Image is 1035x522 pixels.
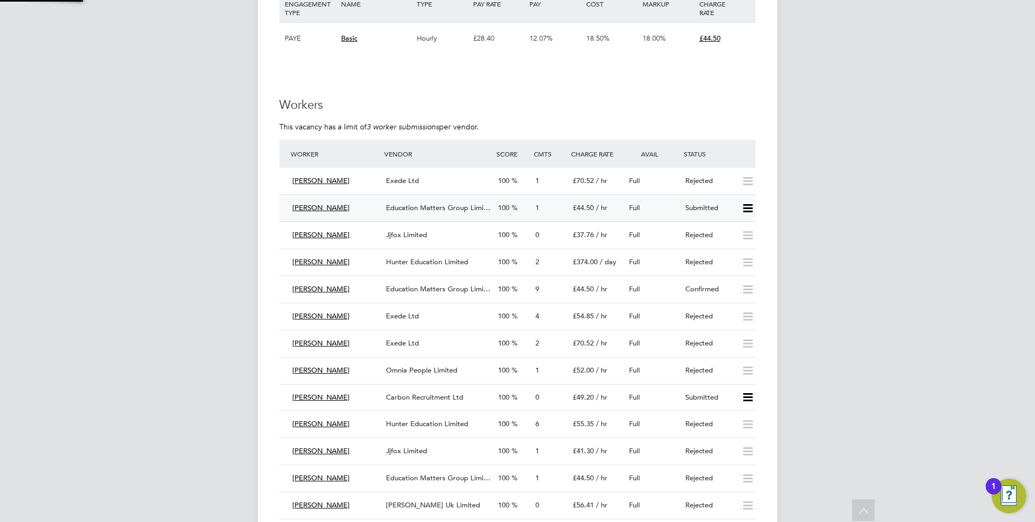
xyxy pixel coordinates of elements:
span: 100 [498,203,509,212]
span: 100 [498,473,509,482]
span: £70.52 [573,338,594,348]
div: Hourly [414,23,470,54]
div: £28.40 [470,23,527,54]
div: Rejected [681,335,737,353]
span: Full [629,473,640,482]
span: / hr [596,203,607,212]
span: Omnia People Limited [386,366,457,375]
span: [PERSON_NAME] [292,446,350,455]
span: 100 [498,366,509,375]
div: Rejected [681,253,737,271]
span: Full [629,500,640,510]
span: [PERSON_NAME] [292,203,350,212]
span: Full [629,446,640,455]
span: Education Matters Group Limi… [386,203,490,212]
div: Confirmed [681,280,737,298]
span: Exede Ltd [386,176,419,185]
span: £44.50 [573,473,594,482]
span: 1 [535,203,539,212]
button: Open Resource Center, 1 new notification [992,479,1026,513]
span: / hr [596,284,607,293]
div: Rejected [681,172,737,190]
span: 0 [535,230,539,239]
div: Submitted [681,199,737,217]
span: [PERSON_NAME] [292,366,350,375]
span: £70.52 [573,176,594,185]
span: 1 [535,176,539,185]
span: / hr [596,473,607,482]
span: 100 [498,230,509,239]
span: / hr [596,366,607,375]
span: [PERSON_NAME] [292,230,350,239]
div: Rejected [681,469,737,487]
span: Education Matters Group Limi… [386,284,490,293]
div: Rejected [681,415,737,433]
span: £37.76 [573,230,594,239]
div: Rejected [681,362,737,380]
span: 0 [535,500,539,510]
span: Exede Ltd [386,338,419,348]
span: £52.00 [573,366,594,375]
span: Hunter Education Limited [386,419,468,428]
p: This vacancy has a limit of per vendor. [279,122,756,132]
div: Worker [288,144,382,164]
span: 100 [498,284,509,293]
span: Full [629,284,640,293]
span: [PERSON_NAME] [292,338,350,348]
span: 9 [535,284,539,293]
span: 100 [498,500,509,510]
span: Full [629,230,640,239]
span: £44.50 [573,203,594,212]
span: £44.50 [573,284,594,293]
span: 100 [498,419,509,428]
span: 100 [498,176,509,185]
span: [PERSON_NAME] [292,419,350,428]
span: / hr [596,393,607,402]
div: Submitted [681,389,737,407]
span: Exede Ltd [386,311,419,321]
span: Full [629,257,640,266]
span: [PERSON_NAME] [292,500,350,510]
em: 3 worker submissions [366,122,439,132]
span: / hr [596,230,607,239]
span: £44.50 [699,34,720,43]
span: 100 [498,338,509,348]
div: Score [494,144,531,164]
span: 1 [535,473,539,482]
span: 18.50% [586,34,610,43]
div: Avail [625,144,681,164]
h3: Workers [279,97,756,113]
span: £56.41 [573,500,594,510]
div: Rejected [681,442,737,460]
div: Charge Rate [568,144,625,164]
span: / hr [596,446,607,455]
span: / hr [596,338,607,348]
span: 6 [535,419,539,428]
span: Full [629,338,640,348]
span: £54.85 [573,311,594,321]
div: Vendor [382,144,494,164]
span: / hr [596,419,607,428]
span: 1 [535,366,539,375]
span: Full [629,311,640,321]
div: PAYE [282,23,338,54]
span: 18.00% [643,34,666,43]
div: Rejected [681,308,737,325]
span: Full [629,176,640,185]
span: 2 [535,338,539,348]
span: [PERSON_NAME] [292,393,350,402]
span: [PERSON_NAME] [292,284,350,293]
span: Full [629,393,640,402]
span: Basic [341,34,357,43]
div: Rejected [681,226,737,244]
span: Education Matters Group Limi… [386,473,490,482]
span: Jjfox Limited [386,230,427,239]
span: £374.00 [573,257,598,266]
span: / day [600,257,617,266]
span: Full [629,419,640,428]
span: / hr [596,500,607,510]
span: [PERSON_NAME] [292,176,350,185]
span: 100 [498,393,509,402]
span: 0 [535,393,539,402]
span: 2 [535,257,539,266]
